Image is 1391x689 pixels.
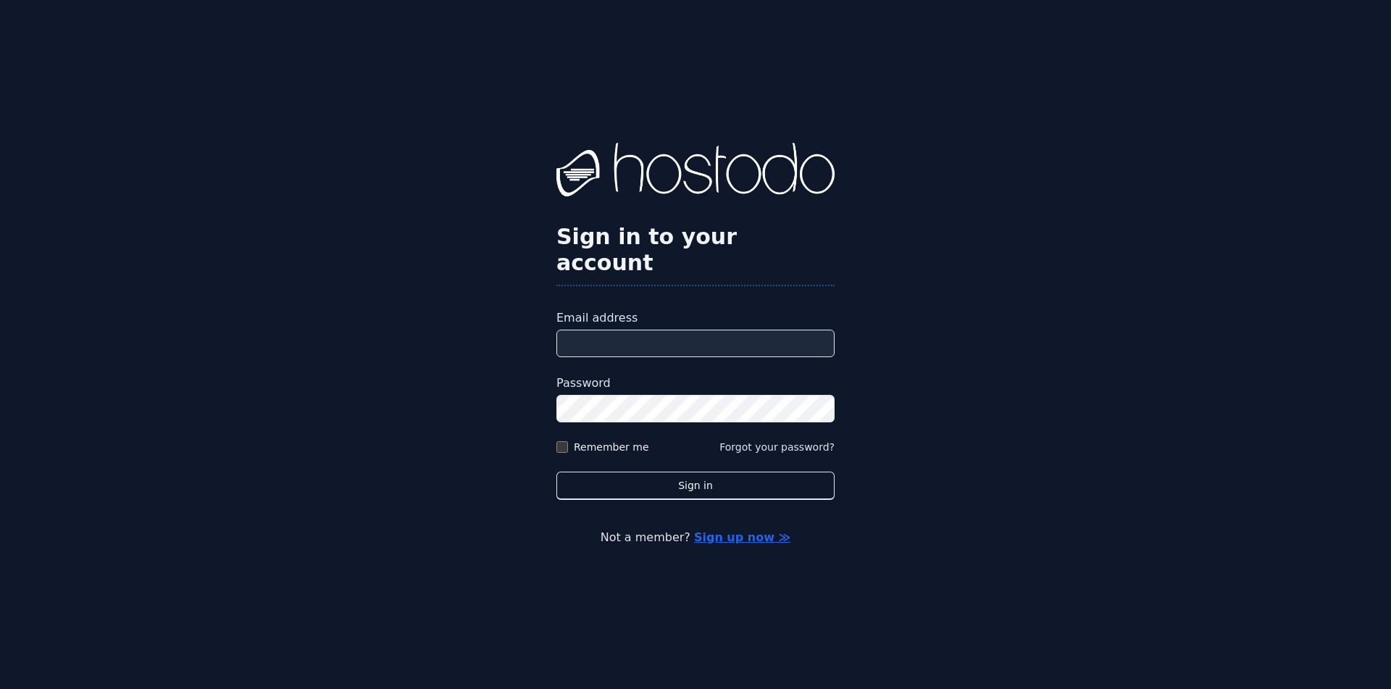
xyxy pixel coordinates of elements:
[694,530,790,544] a: Sign up now ≫
[556,143,835,201] img: Hostodo
[556,224,835,276] h2: Sign in to your account
[70,529,1321,546] p: Not a member?
[556,309,835,327] label: Email address
[719,440,835,454] button: Forgot your password?
[556,472,835,500] button: Sign in
[556,375,835,392] label: Password
[574,440,649,454] label: Remember me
